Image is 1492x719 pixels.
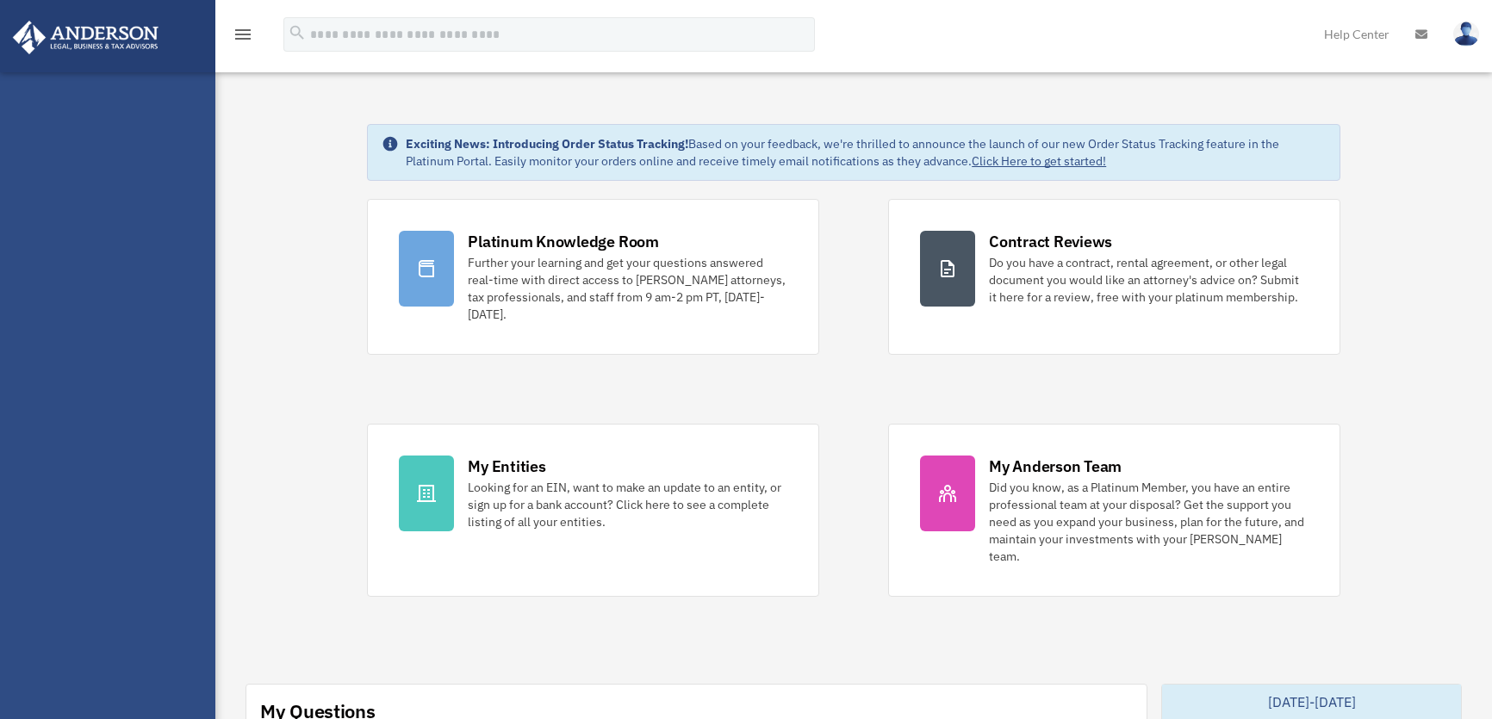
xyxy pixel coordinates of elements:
[888,424,1340,597] a: My Anderson Team Did you know, as a Platinum Member, you have an entire professional team at your...
[989,479,1309,565] div: Did you know, as a Platinum Member, you have an entire professional team at your disposal? Get th...
[8,21,164,54] img: Anderson Advisors Platinum Portal
[468,456,545,477] div: My Entities
[406,135,1326,170] div: Based on your feedback, we're thrilled to announce the launch of our new Order Status Tracking fe...
[989,231,1112,252] div: Contract Reviews
[468,254,787,323] div: Further your learning and get your questions answered real-time with direct access to [PERSON_NAM...
[468,231,659,252] div: Platinum Knowledge Room
[233,24,253,45] i: menu
[367,199,819,355] a: Platinum Knowledge Room Further your learning and get your questions answered real-time with dire...
[989,456,1122,477] div: My Anderson Team
[406,136,688,152] strong: Exciting News: Introducing Order Status Tracking!
[367,424,819,597] a: My Entities Looking for an EIN, want to make an update to an entity, or sign up for a bank accoun...
[989,254,1309,306] div: Do you have a contract, rental agreement, or other legal document you would like an attorney's ad...
[888,199,1340,355] a: Contract Reviews Do you have a contract, rental agreement, or other legal document you would like...
[1162,685,1461,719] div: [DATE]-[DATE]
[288,23,307,42] i: search
[233,30,253,45] a: menu
[1453,22,1479,46] img: User Pic
[468,479,787,530] div: Looking for an EIN, want to make an update to an entity, or sign up for a bank account? Click her...
[972,153,1106,169] a: Click Here to get started!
